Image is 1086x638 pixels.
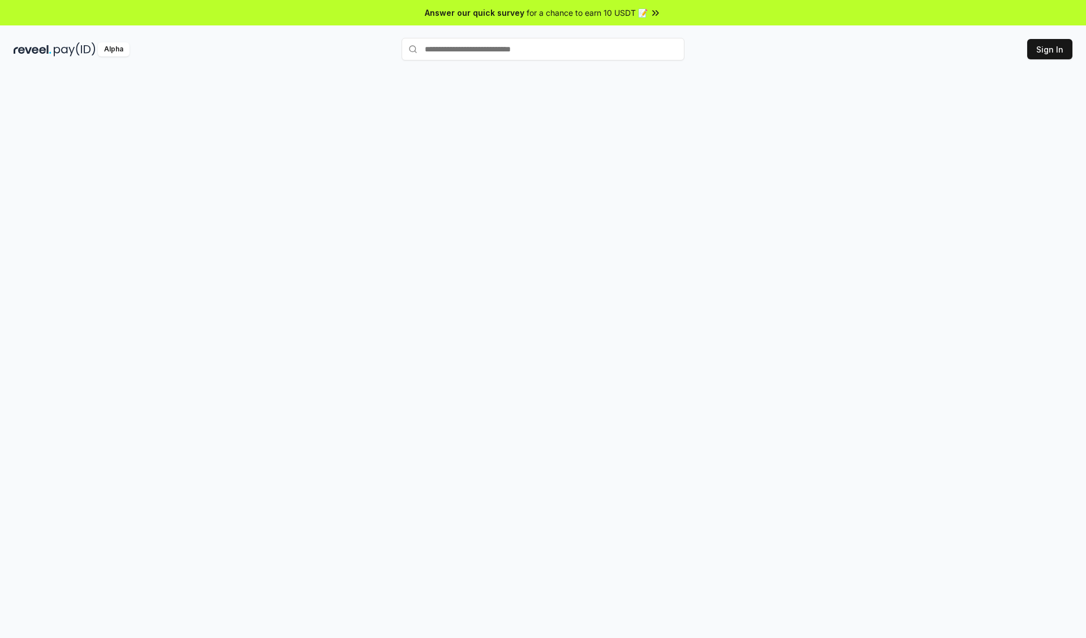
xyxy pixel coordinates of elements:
span: for a chance to earn 10 USDT 📝 [527,7,648,19]
span: Answer our quick survey [425,7,524,19]
img: pay_id [54,42,96,57]
button: Sign In [1027,39,1072,59]
img: reveel_dark [14,42,51,57]
div: Alpha [98,42,130,57]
